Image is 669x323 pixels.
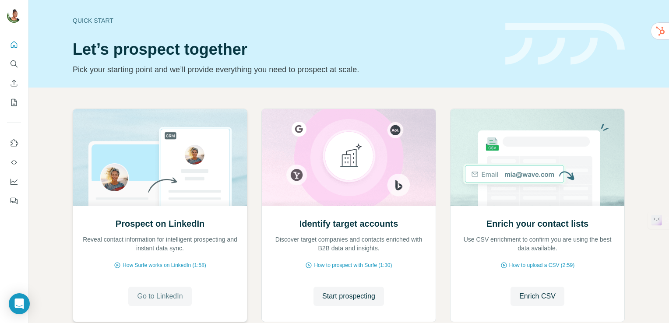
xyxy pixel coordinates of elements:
button: Go to LinkedIn [128,287,191,306]
p: Reveal contact information for intelligent prospecting and instant data sync. [82,235,238,253]
p: Pick your starting point and we’ll provide everything you need to prospect at scale. [73,63,495,76]
button: Use Surfe API [7,154,21,170]
button: Use Surfe on LinkedIn [7,135,21,151]
h2: Enrich your contact lists [486,218,588,230]
img: Enrich your contact lists [450,109,625,206]
span: How to prospect with Surfe (1:30) [314,261,392,269]
button: Search [7,56,21,72]
button: My lists [7,95,21,110]
div: Quick start [73,16,495,25]
span: Go to LinkedIn [137,291,183,302]
span: How Surfe works on LinkedIn (1:58) [123,261,206,269]
img: banner [505,23,625,65]
button: Quick start [7,37,21,53]
button: Enrich CSV [511,287,564,306]
button: Start prospecting [313,287,384,306]
button: Feedback [7,193,21,209]
button: Dashboard [7,174,21,190]
div: Open Intercom Messenger [9,293,30,314]
h2: Identify target accounts [299,218,398,230]
img: Identify target accounts [261,109,436,206]
p: Discover target companies and contacts enriched with B2B data and insights. [271,235,427,253]
img: Prospect on LinkedIn [73,109,247,206]
span: Enrich CSV [519,291,556,302]
span: How to upload a CSV (2:59) [509,261,574,269]
button: Enrich CSV [7,75,21,91]
span: Start prospecting [322,291,375,302]
img: Avatar [7,9,21,23]
p: Use CSV enrichment to confirm you are using the best data available. [459,235,616,253]
h1: Let’s prospect together [73,41,495,58]
h2: Prospect on LinkedIn [116,218,204,230]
